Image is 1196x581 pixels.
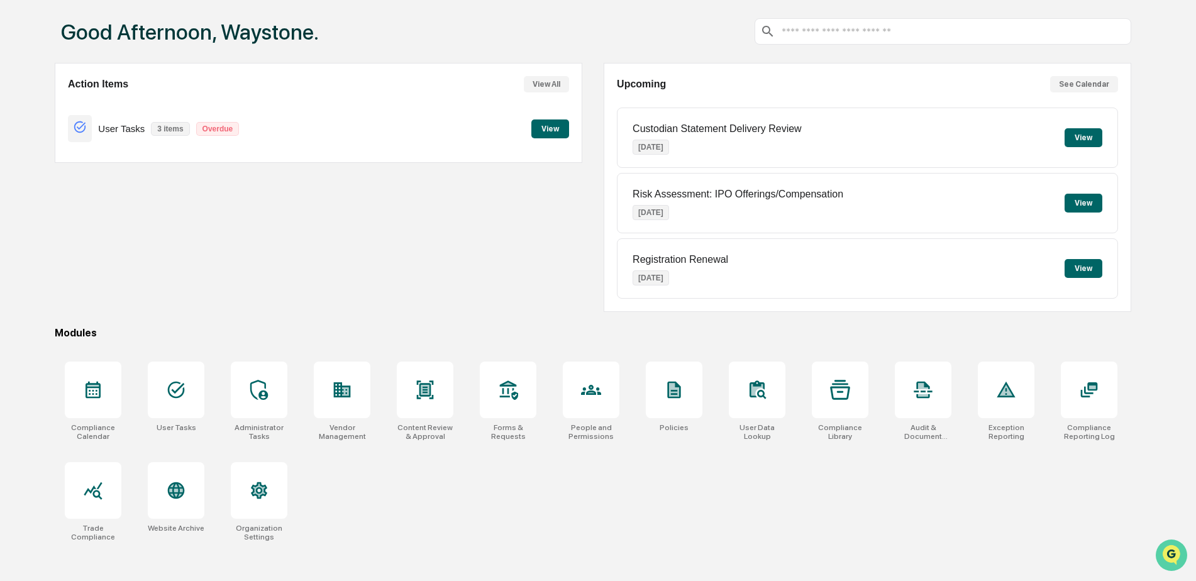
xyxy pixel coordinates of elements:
span: 1:24 PM [113,113,143,123]
div: Compliance Calendar [65,423,121,441]
div: Audit & Document Logs [895,423,951,441]
button: back [13,10,28,25]
h2: Upcoming [617,79,666,90]
div: Thank you! We are used to using systems like ComplySci and MCO were you would note somewhat that ... [82,147,223,267]
span: 1:24 PM [199,276,229,286]
p: [DATE] [633,140,669,155]
div: People and Permissions [563,423,619,441]
button: View [1065,128,1102,147]
div: Content Review & Approval [397,423,453,441]
div: Vendor Management [314,423,370,441]
a: View [531,122,569,134]
img: Go home [33,10,48,25]
p: [DATE] [633,270,669,285]
button: View [1065,194,1102,213]
div: Exception Reporting [978,423,1034,441]
div: User Data Lookup [729,423,785,441]
button: View [1065,259,1102,278]
p: Registration Renewal [633,254,728,265]
p: 3 items [151,122,189,136]
button: See Calendar [1050,76,1118,92]
p: User Tasks [98,123,145,134]
p: For Greenboard currently the trades would not be part of the reporting that flows into Trade Test... [47,307,211,398]
span: • [106,113,110,123]
p: Risk Assessment: IPO Offerings/Compensation [633,189,843,200]
img: 1746055101610-c473b297-6a78-478c-a979-82029cc54cd1 [25,97,35,108]
iframe: Open customer support [1156,539,1190,573]
button: Send [218,387,233,402]
span: [PERSON_NAME] [40,113,103,123]
p: Overdue [196,122,240,136]
div: Policies [660,423,689,432]
div: Compliance Library [812,423,868,441]
div: Modules [55,327,1131,339]
img: Dave Feldman [13,85,33,105]
div: Administrator Tasks [231,423,287,441]
div: Compliance Reporting Log [1061,423,1117,441]
div: Trade Compliance [65,524,121,541]
p: Custodian Statement Delivery Review [633,123,802,135]
p: [DATE] [633,205,669,220]
div: Website Archive [148,524,204,533]
div: User Tasks [157,423,196,432]
h2: Action Items [68,79,128,90]
button: View [531,119,569,138]
h1: Good Afternoon, Waystone. [61,19,319,45]
div: Forms & Requests [480,423,536,441]
div: Organization Settings [231,524,287,541]
button: View All [524,76,569,92]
